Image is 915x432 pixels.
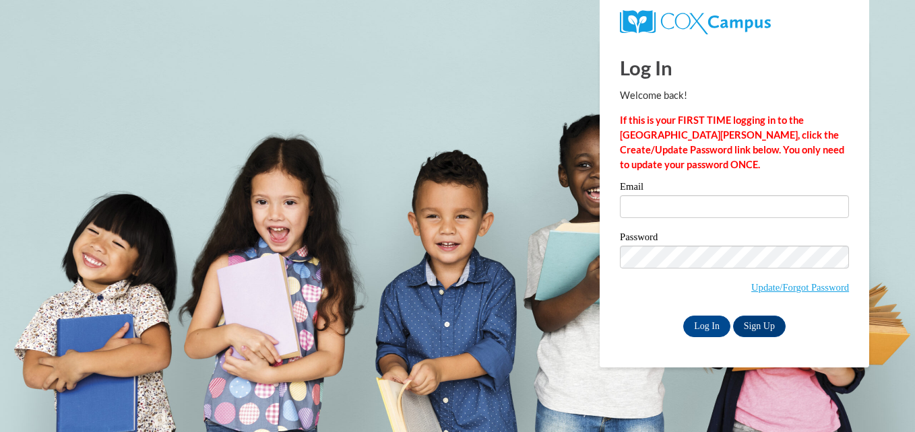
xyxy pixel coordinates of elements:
[683,316,730,337] input: Log In
[620,114,844,170] strong: If this is your FIRST TIME logging in to the [GEOGRAPHIC_DATA][PERSON_NAME], click the Create/Upd...
[620,10,771,34] img: COX Campus
[733,316,786,337] a: Sign Up
[620,232,849,246] label: Password
[620,88,849,103] p: Welcome back!
[620,54,849,81] h1: Log In
[751,282,849,293] a: Update/Forgot Password
[620,10,849,34] a: COX Campus
[620,182,849,195] label: Email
